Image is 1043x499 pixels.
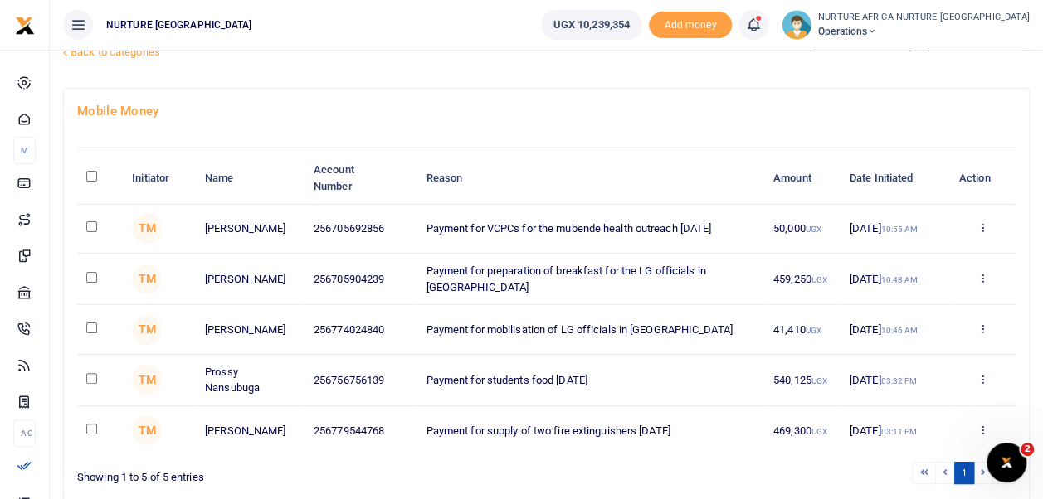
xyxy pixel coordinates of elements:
[880,326,918,335] small: 10:46 AM
[15,16,35,36] img: logo-small
[764,406,841,454] td: 469,300
[305,406,417,454] td: 256779544768
[123,153,196,204] th: Initiator: activate to sort column ascending
[782,10,811,40] img: profile-user
[541,10,642,40] a: UGX 10,239,354
[13,137,36,164] li: M
[132,264,162,294] span: Timothy Makumbi
[805,225,821,234] small: UGX
[417,406,763,454] td: Payment for supply of two fire extinguishers [DATE]
[649,17,732,30] a: Add money
[841,355,949,406] td: [DATE]
[15,18,35,31] a: logo-small logo-large logo-large
[841,205,949,254] td: [DATE]
[553,17,630,33] span: UGX 10,239,354
[77,153,123,204] th: : activate to sort column descending
[132,214,162,244] span: Timothy Makumbi
[417,355,763,406] td: Payment for students food [DATE]
[196,205,305,254] td: [PERSON_NAME]
[880,427,917,436] small: 03:11 PM
[764,153,841,204] th: Amount: activate to sort column ascending
[818,24,1030,39] span: Operations
[764,355,841,406] td: 540,125
[196,305,305,354] td: [PERSON_NAME]
[417,305,763,354] td: Payment for mobilisation of LG officials in [GEOGRAPHIC_DATA]
[196,153,305,204] th: Name: activate to sort column ascending
[841,406,949,454] td: [DATE]
[764,305,841,354] td: 41,410
[880,376,917,385] small: 03:32 PM
[196,355,305,406] td: Prossy Nansubuga
[782,10,1030,40] a: profile-user NURTURE AFRICA NURTURE [GEOGRAPHIC_DATA] Operations
[305,305,417,354] td: 256774024840
[841,305,949,354] td: [DATE]
[305,254,417,305] td: 256705904239
[811,376,827,385] small: UGX
[196,406,305,454] td: [PERSON_NAME]
[841,153,949,204] th: Date Initiated: activate to sort column ascending
[805,326,821,335] small: UGX
[954,462,974,484] a: 1
[649,12,732,39] li: Toup your wallet
[818,11,1030,25] small: NURTURE AFRICA NURTURE [GEOGRAPHIC_DATA]
[880,225,918,234] small: 10:55 AM
[196,254,305,305] td: [PERSON_NAME]
[417,205,763,254] td: Payment for VCPCs for the mubende health outreach [DATE]
[987,443,1026,482] iframe: Intercom live chat
[132,315,162,345] span: Timothy Makumbi
[417,153,763,204] th: Reason: activate to sort column ascending
[811,275,827,284] small: UGX
[132,415,162,445] span: Timothy Makumbi
[305,205,417,254] td: 256705692856
[534,10,649,40] li: Wallet ballance
[59,38,703,66] a: Back to categories
[764,254,841,305] td: 459,250
[811,427,827,436] small: UGX
[132,365,162,395] span: Timothy Makumbi
[764,205,841,254] td: 50,000
[77,102,1016,120] h4: Mobile Money
[77,460,540,486] div: Showing 1 to 5 of 5 entries
[649,12,732,39] span: Add money
[880,275,918,284] small: 10:48 AM
[13,419,36,447] li: Ac
[949,153,1016,204] th: Action: activate to sort column ascending
[305,355,417,406] td: 256756756139
[841,254,949,305] td: [DATE]
[305,153,417,204] th: Account Number: activate to sort column ascending
[100,17,259,32] span: NURTURE [GEOGRAPHIC_DATA]
[417,254,763,305] td: Payment for preparation of breakfast for the LG officials in [GEOGRAPHIC_DATA]
[1021,443,1034,456] span: 2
